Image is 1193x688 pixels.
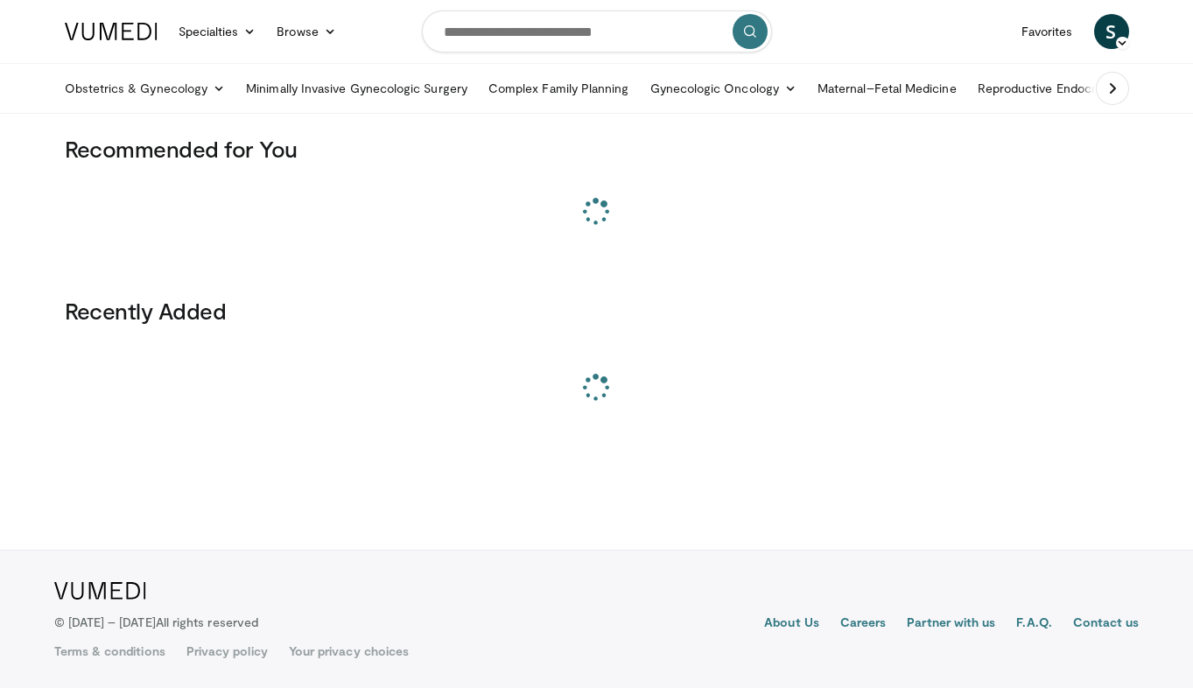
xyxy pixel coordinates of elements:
a: Complex Family Planning [478,71,640,106]
a: S [1094,14,1129,49]
a: Obstetrics & Gynecology [54,71,236,106]
a: Browse [266,14,347,49]
p: © [DATE] – [DATE] [54,614,259,631]
a: Partner with us [907,614,995,635]
a: Gynecologic Oncology [640,71,807,106]
a: About Us [764,614,819,635]
a: Terms & conditions [54,642,165,660]
img: VuMedi Logo [54,582,146,600]
h3: Recently Added [65,297,1129,325]
a: Maternal–Fetal Medicine [807,71,967,106]
a: Privacy policy [186,642,268,660]
a: F.A.Q. [1016,614,1051,635]
a: Specialties [168,14,267,49]
a: Contact us [1073,614,1140,635]
a: Minimally Invasive Gynecologic Surgery [235,71,478,106]
span: All rights reserved [156,614,258,629]
h3: Recommended for You [65,135,1129,163]
a: Favorites [1011,14,1084,49]
img: VuMedi Logo [65,23,158,40]
a: Your privacy choices [289,642,409,660]
input: Search topics, interventions [422,11,772,53]
a: Careers [840,614,887,635]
